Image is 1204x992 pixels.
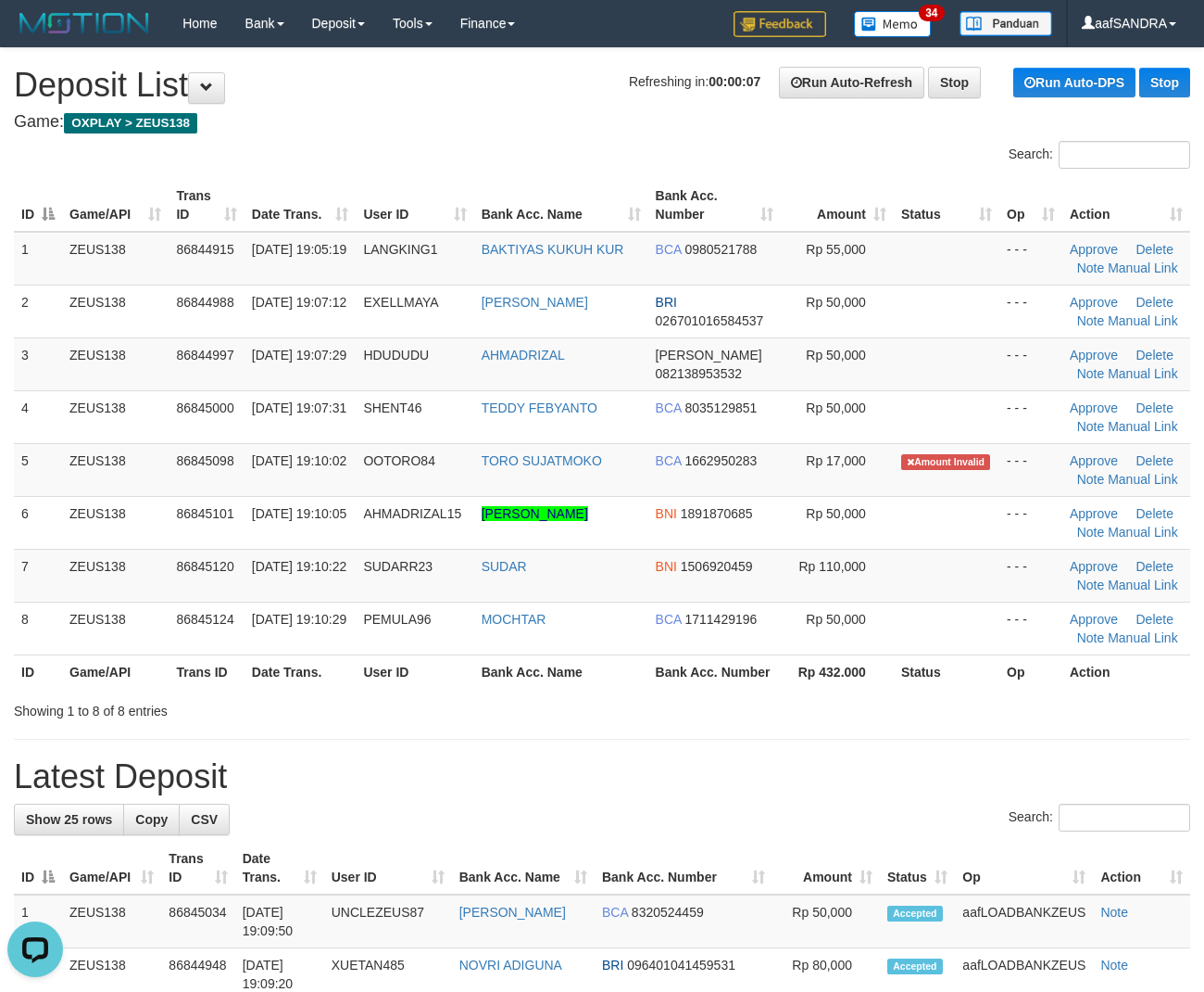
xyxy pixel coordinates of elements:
[1062,179,1190,232] th: Action: activate to sort column ascending
[806,348,866,362] span: Rp 50,000
[806,612,866,627] span: Rp 50,000
[452,842,595,895] th: Bank Acc. Name: activate to sort column ascending
[656,313,764,328] span: Copy 026701016584537 to clipboard
[62,895,161,948] td: ZEUS138
[14,232,62,286] td: 1
[602,958,623,973] span: BRI
[7,7,63,63] button: Open LiveChat chat widget
[1059,141,1190,169] input: Search:
[176,242,233,257] span: 86844915
[1070,295,1118,310] a: Approve
[14,179,62,232] th: ID: activate to sort column descending
[26,812,112,827] span: Show 25 rows
[1108,261,1178,275] a: Manual Link
[169,179,244,232] th: Trans ID: activate to sort column ascending
[959,11,1052,36] img: panduan.png
[252,348,346,362] span: [DATE] 19:07:29
[363,506,461,521] span: AHMADRIZAL15
[252,242,346,257] span: [DATE] 19:05:19
[806,401,866,415] span: Rp 50,000
[62,549,169,602] td: ZEUS138
[14,655,62,689] th: ID
[62,179,169,232] th: Game/API: activate to sort column ascending
[1136,295,1173,310] a: Delete
[656,242,682,257] span: BCA
[772,842,880,895] th: Amount: activate to sort column ascending
[176,348,233,362] span: 86844997
[1108,419,1178,434] a: Manual Link
[474,655,648,689] th: Bank Acc. Name
[955,895,1093,948] td: aafLOADBANKZEUS
[14,390,62,443] td: 4
[955,842,1093,895] th: Op: activate to sort column ascending
[14,895,62,948] td: 1
[999,655,1062,689] th: Op
[62,232,169,286] td: ZEUS138
[806,242,866,257] span: Rp 55,000
[14,842,62,895] th: ID: activate to sort column descending
[1136,242,1173,257] a: Delete
[123,804,180,835] a: Copy
[324,842,452,895] th: User ID: activate to sort column ascending
[1070,559,1118,574] a: Approve
[14,549,62,602] td: 7
[169,655,244,689] th: Trans ID
[806,295,866,310] span: Rp 50,000
[999,496,1062,549] td: - - -
[1136,348,1173,362] a: Delete
[1100,958,1128,973] a: Note
[627,958,735,973] span: Copy 096401041459531 to clipboard
[62,443,169,496] td: ZEUS138
[1136,506,1173,521] a: Delete
[1013,68,1135,97] a: Run Auto-DPS
[999,179,1062,232] th: Op: activate to sort column ascending
[1070,506,1118,521] a: Approve
[1009,804,1190,832] label: Search:
[887,906,943,922] span: Accepted
[648,179,781,232] th: Bank Acc. Number: activate to sort column ascending
[656,348,762,362] span: [PERSON_NAME]
[1077,419,1105,434] a: Note
[734,11,826,37] img: Feedback.jpg
[1136,453,1173,468] a: Delete
[482,559,527,574] a: SUDAR
[62,842,161,895] th: Game/API: activate to sort column ascending
[1059,804,1190,832] input: Search:
[161,895,234,948] td: 86845034
[1009,141,1190,169] label: Search:
[62,655,169,689] th: Game/API
[459,905,566,920] a: [PERSON_NAME]
[880,842,955,895] th: Status: activate to sort column ascending
[894,179,999,232] th: Status: activate to sort column ascending
[656,453,682,468] span: BCA
[356,179,473,232] th: User ID: activate to sort column ascending
[176,506,233,521] span: 86845101
[252,295,346,310] span: [DATE] 19:07:12
[602,905,628,920] span: BCA
[179,804,230,835] a: CSV
[14,9,155,37] img: MOTION_logo.png
[779,67,924,98] a: Run Auto-Refresh
[919,5,944,21] span: 34
[176,453,233,468] span: 86845098
[245,179,357,232] th: Date Trans.: activate to sort column ascending
[1108,472,1178,487] a: Manual Link
[999,549,1062,602] td: - - -
[656,295,677,310] span: BRI
[482,242,624,257] a: BAKTIYAS KUKUH KUR
[14,602,62,655] td: 8
[64,113,197,134] span: OXPLAY > ZEUS138
[684,242,757,257] span: Copy 0980521788 to clipboard
[656,559,677,574] span: BNI
[191,812,218,827] span: CSV
[62,337,169,390] td: ZEUS138
[1070,401,1118,415] a: Approve
[806,506,866,521] span: Rp 50,000
[1108,525,1178,540] a: Manual Link
[999,443,1062,496] td: - - -
[363,295,438,310] span: EXELLMAYA
[14,496,62,549] td: 6
[252,506,346,521] span: [DATE] 19:10:05
[999,602,1062,655] td: - - -
[999,337,1062,390] td: - - -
